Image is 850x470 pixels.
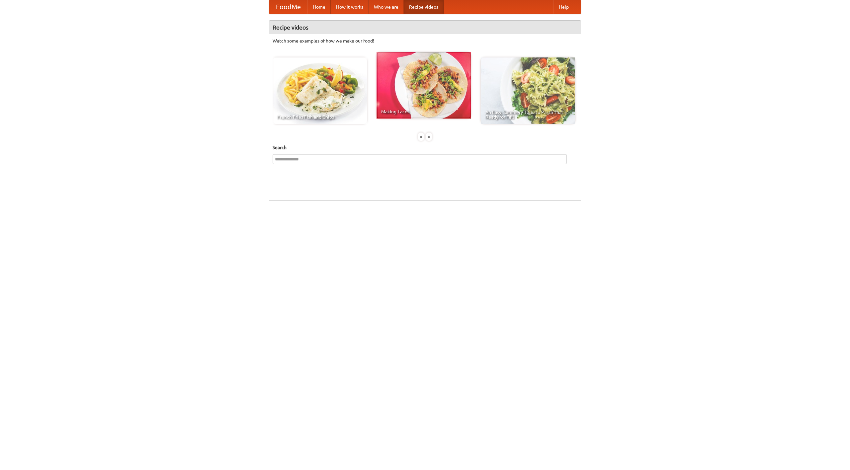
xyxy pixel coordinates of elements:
[277,115,362,119] span: French Fries Fish and Chips
[481,57,575,124] a: An Easy, Summery Tomato Pasta That's Ready for Fall
[331,0,369,14] a: How it works
[307,0,331,14] a: Home
[269,0,307,14] a: FoodMe
[381,109,466,114] span: Making Tacos
[369,0,404,14] a: Who we are
[269,21,581,34] h4: Recipe videos
[273,57,367,124] a: French Fries Fish and Chips
[485,110,570,119] span: An Easy, Summery Tomato Pasta That's Ready for Fall
[273,38,577,44] p: Watch some examples of how we make our food!
[377,52,471,119] a: Making Tacos
[273,144,577,151] h5: Search
[404,0,444,14] a: Recipe videos
[553,0,574,14] a: Help
[426,133,432,141] div: »
[418,133,424,141] div: «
